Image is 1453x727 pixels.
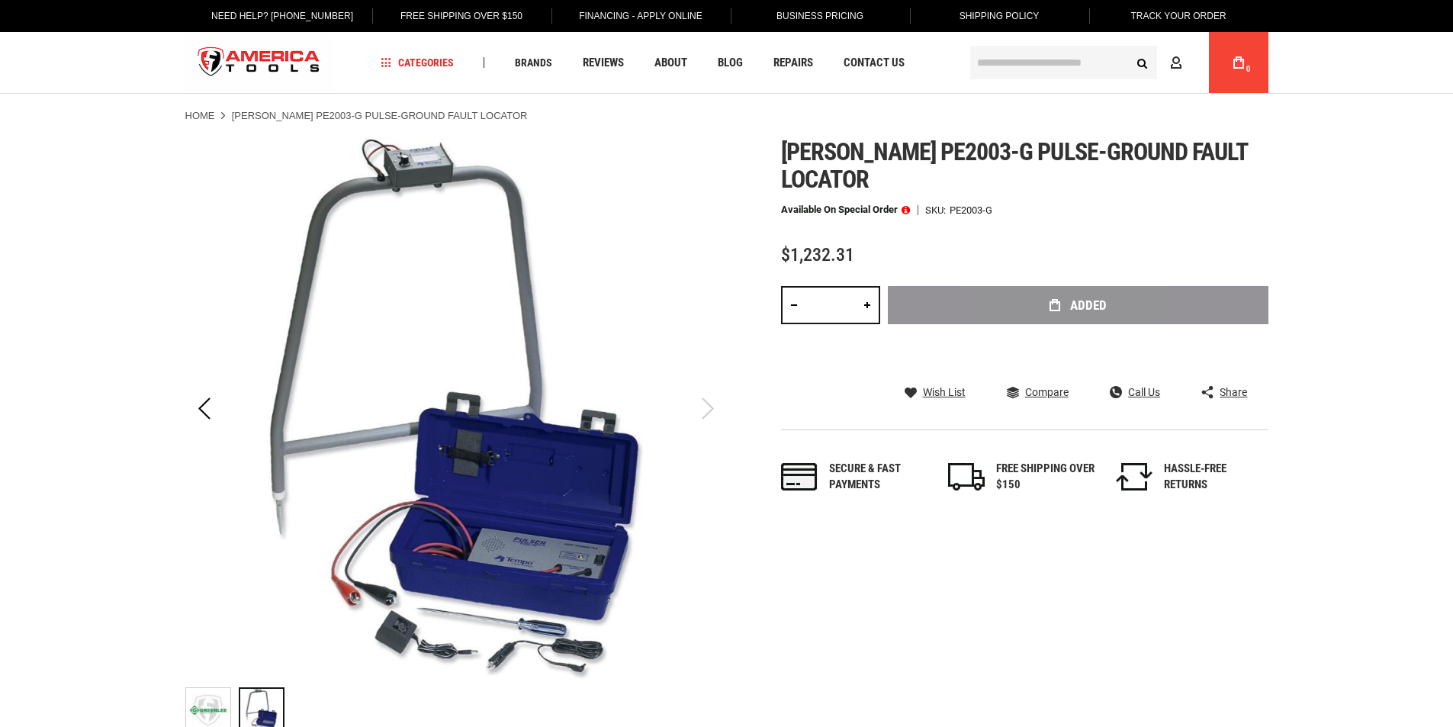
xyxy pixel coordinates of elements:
[185,138,727,680] img: Greenlee PE2003-G PULSE-GROUND FAULT LOCATOR
[232,110,528,121] strong: [PERSON_NAME] PE2003-G PULSE-GROUND FAULT LOCATOR
[923,387,966,397] span: Wish List
[583,57,624,69] span: Reviews
[648,53,694,73] a: About
[960,11,1040,21] span: Shipping Policy
[185,34,333,92] a: store logo
[948,463,985,491] img: shipping
[576,53,631,73] a: Reviews
[718,57,743,69] span: Blog
[1007,385,1069,399] a: Compare
[185,138,223,680] div: Previous
[844,57,905,69] span: Contact Us
[767,53,820,73] a: Repairs
[781,204,910,215] p: Available on Special Order
[837,53,911,73] a: Contact Us
[1246,65,1251,73] span: 0
[374,53,461,73] a: Categories
[829,461,928,494] div: Secure & fast payments
[950,205,992,215] div: PE2003-G
[905,385,966,399] a: Wish List
[515,57,552,68] span: Brands
[781,244,854,265] span: $1,232.31
[185,34,333,92] img: America Tools
[1220,387,1247,397] span: Share
[1164,461,1263,494] div: HASSLE-FREE RETURNS
[1224,32,1253,93] a: 0
[1128,48,1157,77] button: Search
[1116,463,1152,491] img: returns
[185,109,215,123] a: Home
[1025,387,1069,397] span: Compare
[1110,385,1160,399] a: Call Us
[508,53,559,73] a: Brands
[925,205,950,215] strong: SKU
[781,137,1248,194] span: [PERSON_NAME] pe2003-g pulse-ground fault locator
[996,461,1095,494] div: FREE SHIPPING OVER $150
[654,57,687,69] span: About
[711,53,750,73] a: Blog
[1128,387,1160,397] span: Call Us
[773,57,813,69] span: Repairs
[381,57,454,68] span: Categories
[781,463,818,491] img: payments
